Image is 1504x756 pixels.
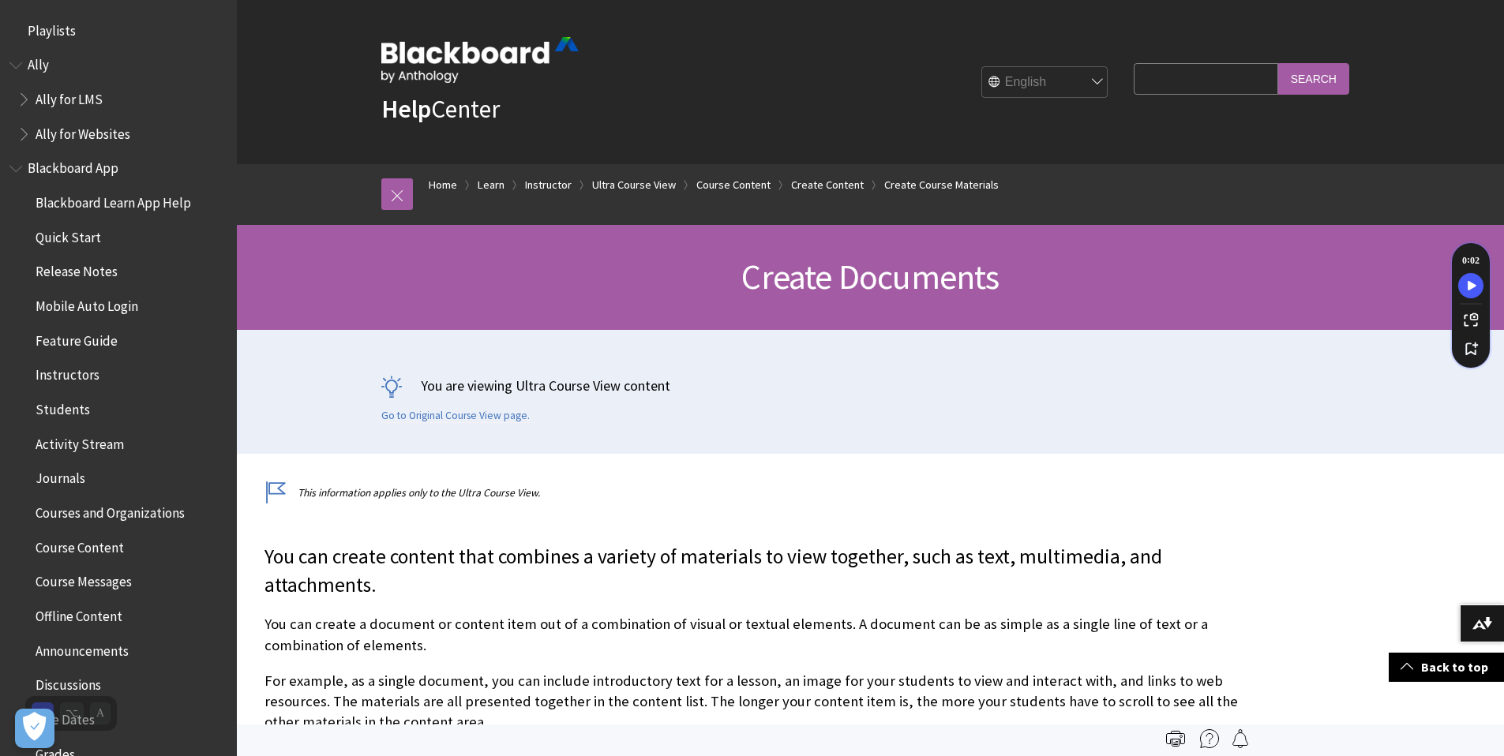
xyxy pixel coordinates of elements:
[36,603,122,624] span: Offline Content
[381,93,431,125] strong: Help
[381,409,530,423] a: Go to Original Course View page.
[36,224,101,245] span: Quick Start
[36,86,103,107] span: Ally for LMS
[696,175,771,195] a: Course Content
[36,466,85,487] span: Journals
[264,614,1243,655] p: You can create a document or content item out of a combination of visual or textual elements. A d...
[28,52,49,73] span: Ally
[264,671,1243,733] p: For example, as a single document, you can include introductory text for a lesson, an image for y...
[381,37,579,83] img: Blackboard by Anthology
[429,175,457,195] a: Home
[1200,729,1219,748] img: More help
[9,17,227,44] nav: Book outline for Playlists
[264,485,1243,500] p: This information applies only to the Ultra Course View.
[264,543,1243,600] p: You can create content that combines a variety of materials to view together, such as text, multi...
[36,638,129,659] span: Announcements
[1166,729,1185,748] img: Print
[791,175,864,195] a: Create Content
[741,255,999,298] span: Create Documents
[1231,729,1250,748] img: Follow this page
[36,189,191,211] span: Blackboard Learn App Help
[36,534,124,556] span: Course Content
[36,431,124,452] span: Activity Stream
[36,396,90,417] span: Students
[36,121,130,142] span: Ally for Websites
[1278,63,1349,94] input: Search
[36,569,132,590] span: Course Messages
[36,500,185,521] span: Courses and Organizations
[1389,653,1504,682] a: Back to top
[381,93,500,125] a: HelpCenter
[982,67,1108,99] select: Site Language Selector
[36,293,138,314] span: Mobile Auto Login
[28,17,76,39] span: Playlists
[884,175,999,195] a: Create Course Materials
[381,376,1360,395] p: You are viewing Ultra Course View content
[36,362,99,384] span: Instructors
[9,52,227,148] nav: Book outline for Anthology Ally Help
[36,259,118,280] span: Release Notes
[525,175,572,195] a: Instructor
[28,155,118,177] span: Blackboard App
[592,175,676,195] a: Ultra Course View
[478,175,504,195] a: Learn
[36,327,118,349] span: Feature Guide
[36,672,101,693] span: Discussions
[15,709,54,748] button: Open Preferences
